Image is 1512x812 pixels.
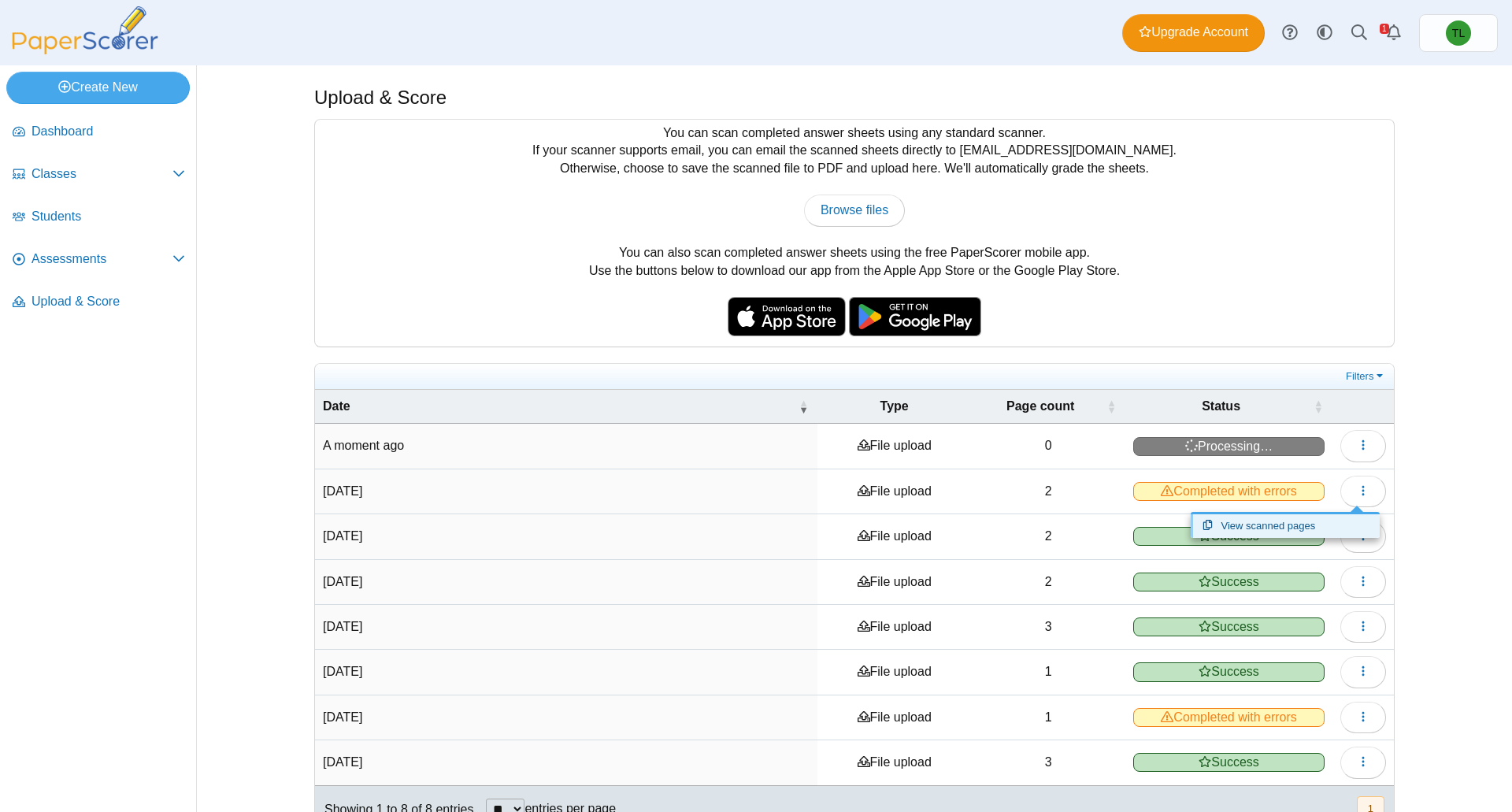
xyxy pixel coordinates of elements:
[1202,399,1240,413] span: Status
[971,740,1125,785] td: 3
[1139,24,1248,41] span: Upgrade Account
[6,6,164,54] img: PaperScorer
[323,710,362,724] time: May 13, 2025 at 12:33 PM
[849,297,981,336] img: google-play-badge.png
[971,605,1125,650] td: 3
[323,529,362,543] time: May 13, 2025 at 1:02 PM
[817,560,971,605] td: File upload
[1191,514,1380,538] a: View scanned pages
[1452,28,1465,39] span: Tricia LaRue
[817,469,971,514] td: File upload
[1133,573,1325,591] span: Success
[6,198,191,236] a: Students
[1133,617,1325,636] span: Success
[6,113,191,151] a: Dashboard
[31,165,172,183] span: Classes
[323,620,362,633] time: May 13, 2025 at 12:37 PM
[6,43,164,57] a: PaperScorer
[315,120,1394,347] div: You can scan completed answer sheets using any standard scanner. If your scanner supports email, ...
[1133,662,1325,681] span: Success
[971,695,1125,740] td: 1
[323,484,362,498] time: Aug 20, 2025 at 3:10 PM
[6,72,190,103] a: Create New
[314,84,447,111] h1: Upload & Score
[971,469,1125,514] td: 2
[799,390,808,423] span: Date : Activate to remove sorting
[1133,527,1325,546] span: Success
[6,241,191,279] a: Assessments
[817,424,971,469] td: File upload
[1314,390,1323,423] span: Status : Activate to sort
[971,560,1125,605] td: 2
[1006,399,1074,413] span: Page count
[6,284,191,321] a: Upload & Score
[1377,16,1411,50] a: Alerts
[323,439,404,452] time: Aug 28, 2025 at 9:15 AM
[971,514,1125,559] td: 2
[31,293,185,310] span: Upload & Score
[728,297,846,336] img: apple-store-badge.svg
[1133,753,1325,772] span: Success
[31,123,185,140] span: Dashboard
[1106,390,1116,423] span: Page count : Activate to sort
[817,650,971,695] td: File upload
[817,514,971,559] td: File upload
[817,695,971,740] td: File upload
[971,424,1125,469] td: 0
[31,208,185,225] span: Students
[971,650,1125,695] td: 1
[804,195,905,226] a: Browse files
[6,156,191,194] a: Classes
[1419,14,1498,52] a: Tricia LaRue
[817,740,971,785] td: File upload
[1133,708,1325,727] span: Completed with errors
[1122,14,1265,52] a: Upgrade Account
[323,755,362,769] time: May 13, 2025 at 12:18 PM
[323,399,350,413] span: Date
[323,665,362,678] time: May 13, 2025 at 12:35 PM
[1342,369,1390,384] a: Filters
[1446,20,1471,46] span: Tricia LaRue
[1133,437,1325,456] span: Processing…
[821,203,888,217] span: Browse files
[31,250,172,268] span: Assessments
[817,605,971,650] td: File upload
[880,399,909,413] span: Type
[1133,482,1325,501] span: Completed with errors
[323,575,362,588] time: May 13, 2025 at 12:48 PM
